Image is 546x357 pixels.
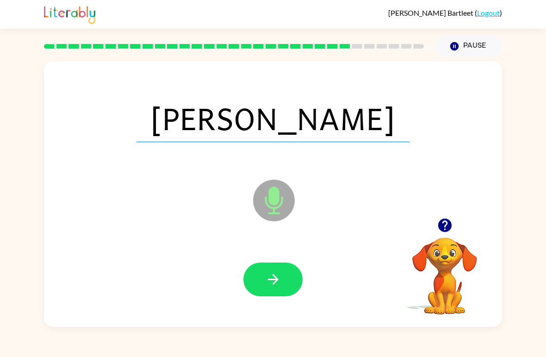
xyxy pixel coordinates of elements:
[477,8,500,17] a: Logout
[435,36,502,57] button: Pause
[136,94,409,142] span: [PERSON_NAME]
[44,4,95,24] img: Literably
[388,8,475,17] span: [PERSON_NAME] Bartleet
[398,223,491,316] video: Your browser must support playing .mp4 files to use Literably. Please try using another browser.
[388,8,502,17] div: ( )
